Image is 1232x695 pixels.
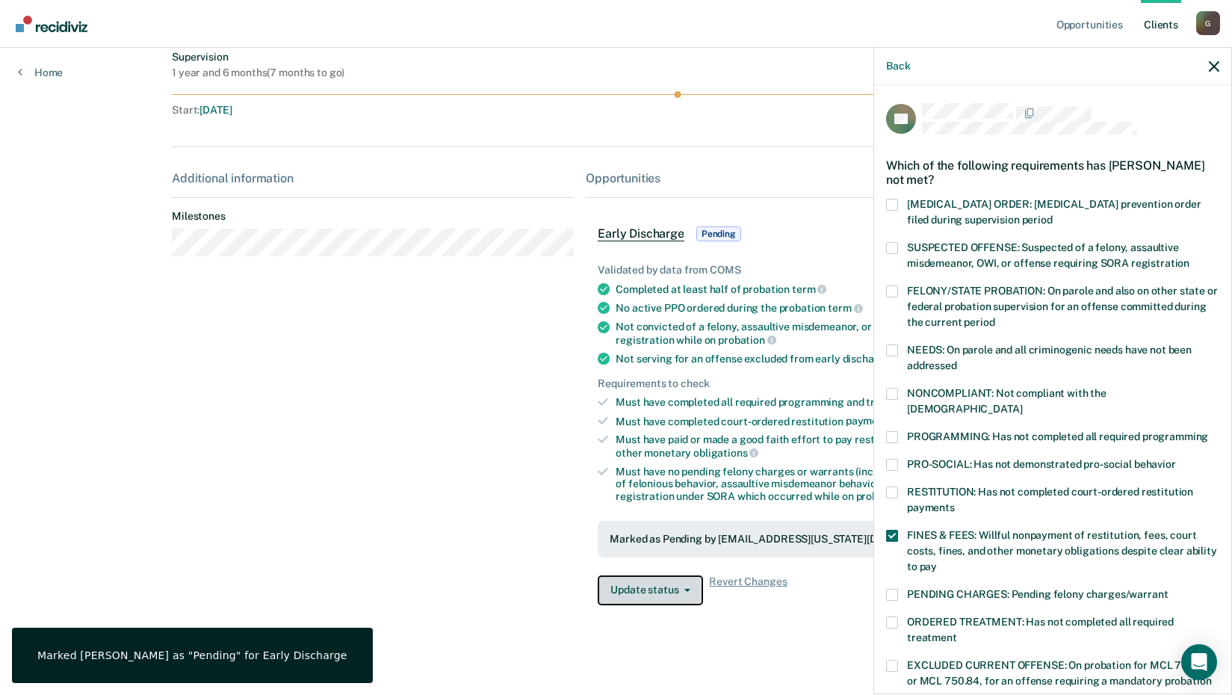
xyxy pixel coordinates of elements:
[718,334,776,346] span: probation
[907,486,1193,513] span: RESTITUTION: Has not completed court-ordered restitution payments
[172,67,344,79] div: 1 year and 6 months ( 7 months to go )
[907,458,1176,470] span: PRO-SOCIAL: Has not demonstrated pro-social behavior
[907,588,1168,600] span: PENDING CHARGES: Pending felony charges/warrant
[856,490,906,502] span: probation)
[616,415,1048,428] div: Must have completed court-ordered restitution
[586,171,1060,185] div: Opportunities
[907,430,1208,442] span: PROGRAMMING: Has not completed all required programming
[616,321,1048,346] div: Not convicted of a felony, assaultive misdemeanor, or offense requiring SORA registration while on
[709,575,787,605] span: Revert Changes
[866,396,916,408] span: treatment
[172,171,574,185] div: Additional information
[792,283,826,295] span: term
[1196,11,1220,35] button: Profile dropdown button
[907,285,1218,328] span: FELONY/STATE PROBATION: On parole and also on other state or federal probation supervision for an...
[1181,644,1217,680] div: Open Intercom Messenger
[907,241,1189,269] span: SUSPECTED OFFENSE: Suspected of a felony, assaultive misdemeanor, OWI, or offense requiring SORA ...
[622,104,1060,117] div: End :
[907,387,1106,415] span: NONCOMPLIANT: Not compliant with the [DEMOGRAPHIC_DATA]
[616,466,1048,503] div: Must have no pending felony charges or warrants (including any involvement or suspicion of feloni...
[610,533,1036,546] div: Marked as Pending by [EMAIL_ADDRESS][US_STATE][DOMAIN_NAME] on [DATE].
[16,16,87,32] img: Recidiviz
[172,210,574,223] dt: Milestones
[828,302,862,314] span: term
[598,226,684,241] span: Early Discharge
[886,146,1219,199] div: Which of the following requirements has [PERSON_NAME] not met?
[846,415,905,427] span: payments
[1196,11,1220,35] div: G
[907,529,1217,572] span: FINES & FEES: Willful nonpayment of restitution, fees, court costs, fines, and other monetary obl...
[616,433,1048,459] div: Must have paid or made a good faith effort to pay restitution, fees, court costs, fines, and othe...
[598,575,703,605] button: Update status
[616,396,1048,409] div: Must have completed all required programming and
[907,198,1201,226] span: [MEDICAL_DATA] ORDER: [MEDICAL_DATA] prevention order filed during supervision period
[598,377,1048,390] div: Requirements to check
[18,66,63,79] a: Home
[693,447,758,459] span: obligations
[199,104,232,116] span: [DATE]
[696,226,741,241] span: Pending
[598,264,1048,277] div: Validated by data from COMS
[616,282,1048,296] div: Completed at least half of probation
[37,649,347,662] div: Marked [PERSON_NAME] as "Pending" for Early Discharge
[616,301,1048,315] div: No active PPO ordered during the probation
[172,51,344,64] div: Supervision
[907,616,1174,643] span: ORDERED TREATMENT: Has not completed all required treatment
[172,104,616,117] div: Start :
[907,344,1192,371] span: NEEDS: On parole and all criminogenic needs have not been addressed
[616,352,1048,365] div: Not serving for an offense excluded from early discharge eligibility by
[886,60,910,72] button: Back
